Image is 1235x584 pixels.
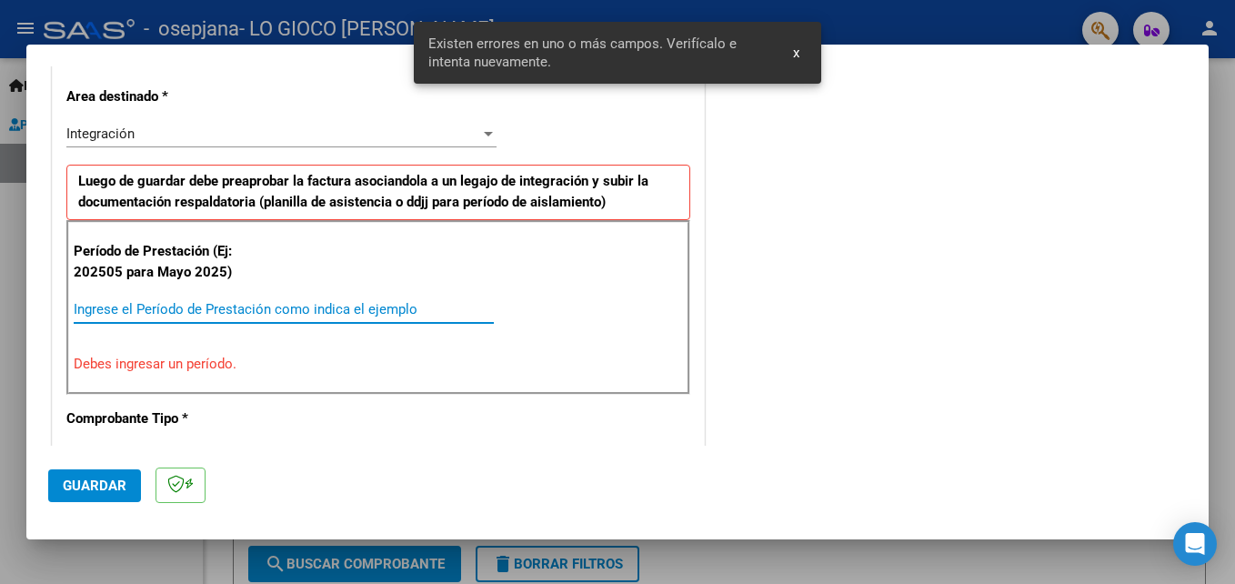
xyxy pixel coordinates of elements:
button: x [778,36,814,69]
button: Guardar [48,469,141,502]
p: Período de Prestación (Ej: 202505 para Mayo 2025) [74,241,256,282]
span: x [793,45,799,61]
span: Integración [66,126,135,142]
div: Open Intercom Messenger [1173,522,1217,566]
span: Guardar [63,478,126,494]
p: Area destinado * [66,86,254,107]
p: Debes ingresar un período. [74,354,683,375]
strong: Luego de guardar debe preaprobar la factura asociandola a un legajo de integración y subir la doc... [78,173,648,210]
p: Comprobante Tipo * [66,408,254,429]
span: Existen errores en uno o más campos. Verifícalo e intenta nuevamente. [428,35,771,71]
